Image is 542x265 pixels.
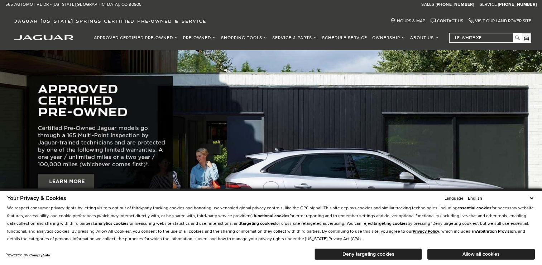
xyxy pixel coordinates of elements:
a: Privacy Policy [413,229,439,234]
span: Sales [421,2,434,7]
input: i.e. White XE [450,33,521,42]
a: Shopping Tools [219,32,270,44]
strong: analytics cookies [95,221,129,226]
a: Jaguar [US_STATE] Springs Certified Pre-Owned & Service [11,18,210,24]
img: Jaguar [14,35,73,40]
strong: targeting cookies [374,221,408,226]
a: Visit Our Land Rover Site [469,18,531,24]
span: Your Privacy & Cookies [7,195,66,202]
a: jaguar [14,34,73,40]
span: Jaguar [US_STATE] Springs Certified Pre-Owned & Service [14,18,206,24]
a: Approved Certified Pre-Owned [91,32,181,44]
a: Hours & Map [390,18,425,24]
div: Language: [445,196,465,201]
span: Service [480,2,497,7]
div: Powered by [5,253,50,257]
strong: targeting cookies [241,221,275,226]
button: Deny targeting cookies [315,248,422,260]
a: ComplyAuto [29,253,50,257]
a: [PHONE_NUMBER] [436,2,474,8]
strong: Arbitration Provision [476,229,516,234]
a: Ownership [370,32,408,44]
nav: Main Navigation [91,32,441,44]
a: About Us [408,32,441,44]
a: Contact Us [431,18,463,24]
p: We respect consumer privacy rights by letting visitors opt out of third-party tracking cookies an... [7,204,535,243]
a: Pre-Owned [181,32,219,44]
a: 565 Automotive Dr • [US_STATE][GEOGRAPHIC_DATA], CO 80905 [5,2,142,8]
select: Language Select [466,195,535,202]
button: Allow all cookies [427,249,535,260]
a: Schedule Service [320,32,370,44]
strong: functional cookies [254,213,289,219]
a: [PHONE_NUMBER] [498,2,537,8]
a: Service & Parts [270,32,320,44]
strong: essential cookies [457,205,491,211]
